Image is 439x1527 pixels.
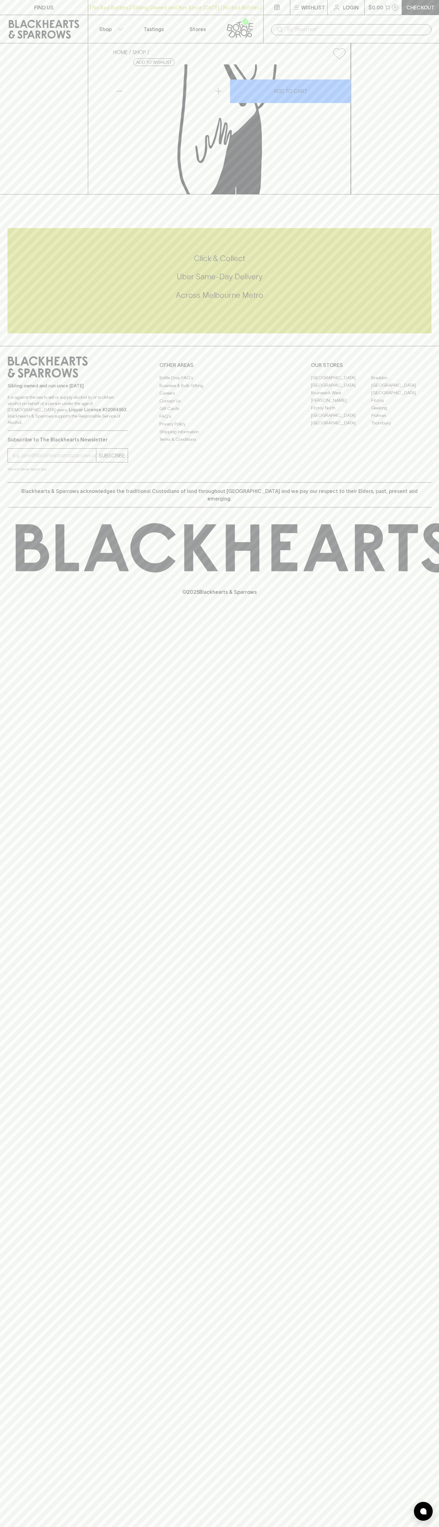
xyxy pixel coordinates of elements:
[311,404,371,412] a: Fitzroy North
[8,383,128,389] p: Sibling owned and run since [DATE]
[311,361,431,369] p: OUR STORES
[159,397,280,405] a: Contact Us
[159,405,280,413] a: Gift Cards
[371,397,431,404] a: Fitzroy
[176,15,220,43] a: Stores
[286,25,426,35] input: Try "Pinot noir"
[159,382,280,389] a: Business & Bulk Gifting
[69,407,126,412] strong: Liquor License #32064953
[8,436,128,443] p: Subscribe to The Blackhearts Newsletter
[420,1508,426,1514] img: bubble-icon
[190,25,206,33] p: Stores
[230,79,351,103] button: ADD TO CART
[406,4,435,11] p: Checkout
[8,290,431,300] h5: Across Melbourne Metro
[159,390,280,397] a: Careers
[371,412,431,419] a: Prahran
[99,452,125,459] p: SUBSCRIBE
[371,419,431,427] a: Thornbury
[311,419,371,427] a: [GEOGRAPHIC_DATA]
[274,87,307,95] p: ADD TO CART
[34,4,54,11] p: FIND US
[113,49,128,55] a: HOME
[311,397,371,404] a: [PERSON_NAME]
[311,389,371,397] a: Brunswick West
[371,381,431,389] a: [GEOGRAPHIC_DATA]
[12,487,427,502] p: Blackhearts & Sparrows acknowledges the traditional Custodians of land throughout [GEOGRAPHIC_DAT...
[159,420,280,428] a: Privacy Policy
[8,271,431,282] h5: Uber Same-Day Delivery
[8,466,128,472] p: We will never spam you
[331,46,348,62] button: Add to wishlist
[144,25,164,33] p: Tastings
[159,374,280,382] a: Bottle Drop FAQ's
[108,64,351,194] img: Hop Nation Fruit Enhanced Hazy IPA 440ml
[159,436,280,443] a: Terms & Conditions
[368,4,383,11] p: $0.00
[159,361,280,369] p: OTHER AREAS
[13,451,96,461] input: e.g. jane@blackheartsandsparrows.com.au
[371,389,431,397] a: [GEOGRAPHIC_DATA]
[371,374,431,381] a: Braddon
[8,253,431,264] h5: Click & Collect
[159,413,280,420] a: FAQ's
[311,381,371,389] a: [GEOGRAPHIC_DATA]
[371,404,431,412] a: Geelong
[133,58,174,66] button: Add to wishlist
[343,4,359,11] p: Login
[8,228,431,333] div: Call to action block
[8,394,128,425] p: It is against the law to sell or supply alcohol to, or to obtain alcohol on behalf of a person un...
[311,374,371,381] a: [GEOGRAPHIC_DATA]
[96,449,128,462] button: SUBSCRIBE
[394,6,396,9] p: 0
[311,412,371,419] a: [GEOGRAPHIC_DATA]
[132,15,176,43] a: Tastings
[99,25,112,33] p: Shop
[301,4,325,11] p: Wishlist
[132,49,146,55] a: SHOP
[88,15,132,43] button: Shop
[159,428,280,435] a: Shipping Information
